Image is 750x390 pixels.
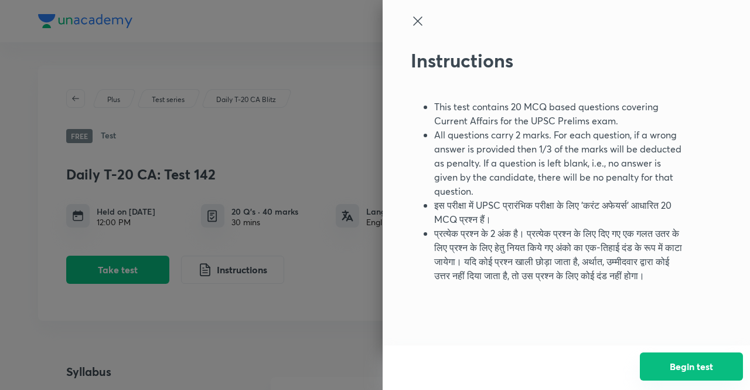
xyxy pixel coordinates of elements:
[640,352,743,381] button: Begin test
[434,100,683,128] li: This test contains 20 MCQ based questions covering Current Affairs for the UPSC Prelims exam.
[434,128,683,198] li: All questions carry 2 marks. For each question, if a wrong answer is provided then 1/3 of the mar...
[434,198,683,226] li: इस परीक्षा में UPSC प्रारंभिक परीक्षा के लिए 'करंट अफेयर्स' आधारित 20 MCQ प्रश्न हैं।
[434,226,683,283] li: प्रत्येक प्रश्न के 2 अंक है। प्रत्येक प्रश्न के लिए दिए गए एक गलत उतर के लिए प्रश्न के लिए हेतु न...
[411,49,683,72] h2: Instructions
